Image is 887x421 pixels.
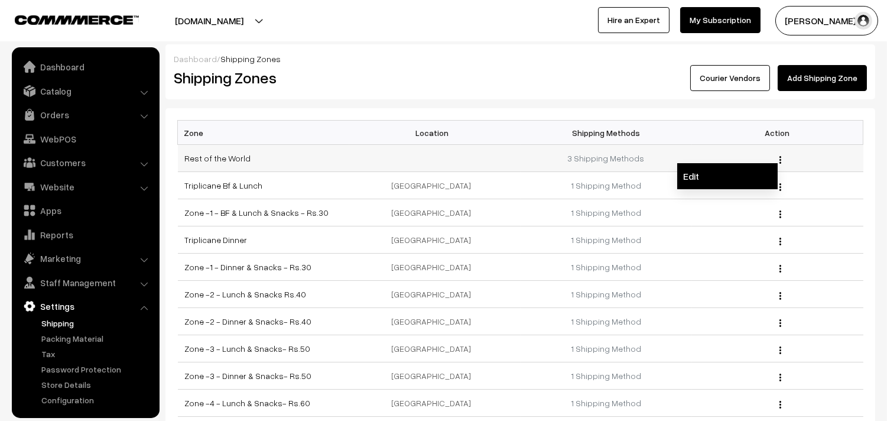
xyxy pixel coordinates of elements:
a: Hire an Expert [598,7,670,33]
a: Orders [15,104,155,125]
a: Apps [15,200,155,221]
a: Triplicane Bf & Lunch [185,180,263,190]
a: 3 Shipping Methods [568,153,645,163]
img: COMMMERCE [15,15,139,24]
a: 1 Shipping Method [571,398,641,408]
td: [GEOGRAPHIC_DATA] [349,281,521,308]
a: Dashboard [174,54,217,64]
th: Location [349,121,521,145]
a: 1 Shipping Method [571,235,641,245]
button: [PERSON_NAME] s… [775,6,878,35]
a: Add Shipping Zone [778,65,867,91]
a: 1 Shipping Method [571,316,641,326]
a: Password Protection [38,363,155,375]
a: Zone -2 - Dinner & Snacks- Rs.40 [185,316,312,326]
div: / [174,53,867,65]
a: Dashboard [15,56,155,77]
a: WebPOS [15,128,155,150]
img: Menu [779,183,781,191]
a: 1 Shipping Method [571,180,641,190]
a: COMMMERCE [15,12,118,26]
a: 1 Shipping Method [571,262,641,272]
a: Zone -1 - BF & Lunch & Snacks - Rs.30 [185,208,329,218]
img: Menu [779,156,781,164]
a: Courier Vendors [690,65,770,91]
a: Zone -3 - Dinner & Snacks- Rs.50 [185,371,312,381]
a: Rest of the World [185,153,251,163]
a: Zone -2 - Lunch & Snacks Rs.40 [185,289,307,299]
td: [GEOGRAPHIC_DATA] [349,172,521,199]
a: Configuration [38,394,155,406]
td: [GEOGRAPHIC_DATA] [349,226,521,254]
a: Marketing [15,248,155,269]
a: 1 Shipping Method [571,208,641,218]
a: Website [15,176,155,197]
button: [DOMAIN_NAME] [134,6,285,35]
td: [GEOGRAPHIC_DATA] [349,199,521,226]
img: Menu [779,319,781,327]
a: My Subscription [680,7,761,33]
a: Edit [677,163,778,189]
a: 1 Shipping Method [571,289,641,299]
a: Triplicane Dinner [185,235,248,245]
td: [GEOGRAPHIC_DATA] [349,254,521,281]
td: [GEOGRAPHIC_DATA] [349,308,521,335]
img: user [854,12,872,30]
img: Menu [779,346,781,354]
a: Zone -1 - Dinner & Snacks - Rs.30 [185,262,312,272]
a: Customers [15,152,155,173]
img: Menu [779,265,781,273]
a: Store Details [38,378,155,391]
h2: Shipping Zones [174,69,512,87]
a: Settings [15,296,155,317]
a: Staff Management [15,272,155,293]
a: Catalog [15,80,155,102]
a: 1 Shipping Method [571,371,641,381]
a: Tax [38,348,155,360]
img: Menu [779,238,781,245]
td: [GEOGRAPHIC_DATA] [349,362,521,390]
img: Menu [779,210,781,218]
th: Shipping Methods [521,121,692,145]
a: 1 Shipping Method [571,344,641,354]
span: Shipping Zones [220,54,281,64]
td: [GEOGRAPHIC_DATA] [349,335,521,362]
td: [GEOGRAPHIC_DATA] [349,390,521,417]
th: Action [692,121,863,145]
img: Menu [779,401,781,409]
a: Zone -4 - Lunch & Snacks- Rs.60 [185,398,311,408]
a: Packing Material [38,332,155,345]
img: Menu [779,292,781,300]
a: Reports [15,224,155,245]
img: Menu [779,374,781,381]
th: Zone [178,121,349,145]
a: Shipping [38,317,155,329]
a: Zone -3 - Lunch & Snacks- Rs.50 [185,344,311,354]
